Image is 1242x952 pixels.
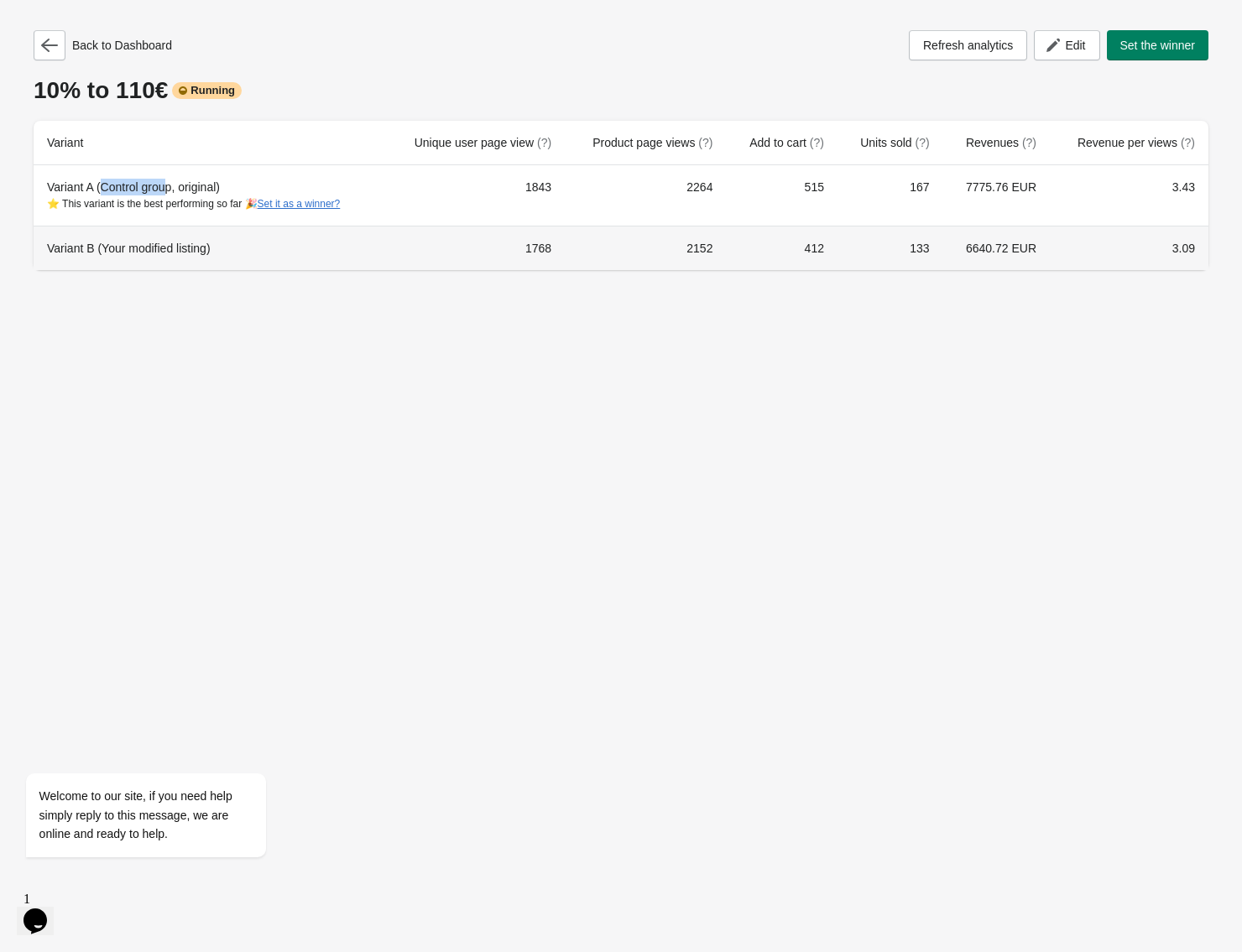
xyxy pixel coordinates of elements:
td: 3.09 [1050,226,1208,270]
span: Refresh analytics [923,39,1013,52]
td: 3.43 [1050,165,1208,226]
button: Edit [1034,30,1099,60]
td: 133 [838,226,943,270]
span: (?) [1022,136,1036,149]
button: Refresh analytics [909,30,1027,60]
div: Variant B (Your modified listing) [47,240,372,257]
span: Add to cart [749,136,824,149]
span: (?) [1181,136,1195,149]
span: Revenue per views [1078,136,1195,149]
td: 7775.76 EUR [943,165,1050,226]
div: Back to Dashboard [34,30,172,60]
span: Product page views [592,136,712,149]
button: Set the winner [1107,30,1209,60]
td: 412 [726,226,838,270]
span: Set the winner [1120,39,1196,52]
th: Variant [34,121,385,165]
td: 515 [726,165,838,226]
span: (?) [698,136,712,149]
span: Edit [1065,39,1085,52]
td: 1768 [385,226,566,270]
td: 2264 [565,165,726,226]
span: (?) [916,136,930,149]
span: Revenues [966,136,1036,149]
iframe: chat widget [17,622,319,877]
div: Variant A (Control group, original) [47,179,372,212]
td: 6640.72 EUR [943,226,1050,270]
span: Units sold [860,136,929,149]
td: 167 [838,165,943,226]
div: 10% to 110€ [34,77,1208,104]
button: Set it as a winner? [258,198,341,210]
span: Unique user page view [415,136,551,149]
div: ⭐ This variant is the best performing so far 🎉 [47,195,372,212]
iframe: chat widget [17,885,70,935]
td: 2152 [565,226,726,270]
td: 1843 [385,165,566,226]
span: (?) [537,136,551,149]
div: Running [172,82,242,99]
span: (?) [810,136,824,149]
